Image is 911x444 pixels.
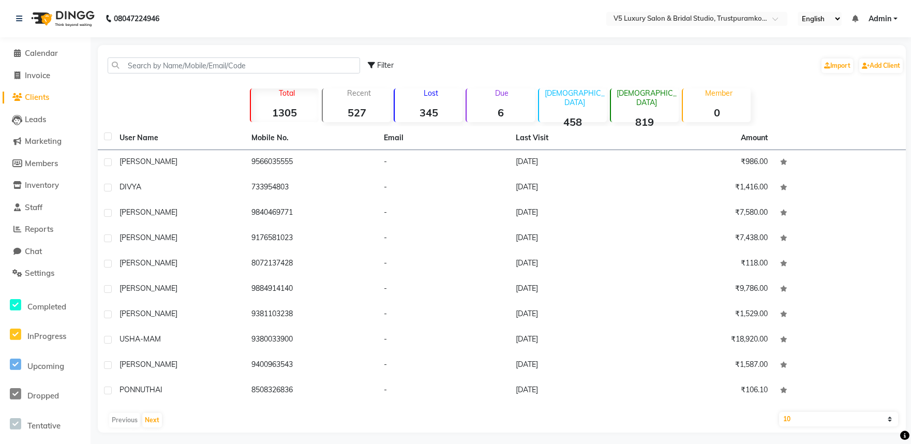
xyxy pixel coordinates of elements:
strong: 458 [539,115,607,128]
p: Total [255,88,319,98]
td: [DATE] [510,175,641,201]
th: Email [378,126,510,150]
td: 733954803 [245,175,377,201]
td: ₹106.10 [641,378,773,404]
th: Last Visit [510,126,641,150]
span: Admin [869,13,891,24]
a: Chat [3,246,88,258]
span: [PERSON_NAME] [120,157,177,166]
td: 8508326836 [245,378,377,404]
span: Tentative [27,421,61,431]
span: Reports [25,224,53,234]
span: Marketing [25,136,62,146]
span: Dropped [27,391,59,401]
span: DIVYA [120,182,141,191]
th: Amount [735,126,774,150]
a: Add Client [859,58,903,73]
a: Staff [3,202,88,214]
p: [DEMOGRAPHIC_DATA] [615,88,679,107]
input: Search by Name/Mobile/Email/Code [108,57,360,73]
span: Calendar [25,48,58,58]
td: ₹986.00 [641,150,773,175]
span: [PERSON_NAME] [120,309,177,318]
td: [DATE] [510,302,641,328]
span: Leads [25,114,46,124]
td: 9840469771 [245,201,377,226]
th: Mobile No. [245,126,377,150]
span: USHA-MAM [120,334,161,344]
img: logo [26,4,97,33]
td: ₹1,587.00 [641,353,773,378]
a: Import [822,58,853,73]
a: Reports [3,224,88,235]
span: Members [25,158,58,168]
td: [DATE] [510,150,641,175]
a: Invoice [3,70,88,82]
td: ₹118.00 [641,251,773,277]
td: - [378,251,510,277]
p: Member [687,88,751,98]
td: - [378,175,510,201]
td: - [378,226,510,251]
td: ₹1,529.00 [641,302,773,328]
td: 9566035555 [245,150,377,175]
span: [PERSON_NAME] [120,284,177,293]
span: [PERSON_NAME] [120,208,177,217]
th: User Name [113,126,245,150]
span: Clients [25,92,49,102]
td: ₹7,438.00 [641,226,773,251]
a: Settings [3,268,88,279]
a: Marketing [3,136,88,147]
strong: 1305 [251,106,319,119]
p: Lost [399,88,462,98]
td: ₹18,920.00 [641,328,773,353]
strong: 819 [611,115,679,128]
td: - [378,150,510,175]
p: Recent [327,88,391,98]
p: Due [469,88,534,98]
a: Clients [3,92,88,103]
td: [DATE] [510,328,641,353]
span: Inventory [25,180,59,190]
td: ₹7,580.00 [641,201,773,226]
strong: 345 [395,106,462,119]
span: Upcoming [27,361,64,371]
span: [PERSON_NAME] [120,258,177,268]
strong: 0 [683,106,751,119]
strong: 6 [467,106,534,119]
td: ₹1,416.00 [641,175,773,201]
td: 9400963543 [245,353,377,378]
span: Settings [25,268,54,278]
b: 08047224946 [114,4,159,33]
td: - [378,353,510,378]
span: Staff [25,202,42,212]
td: [DATE] [510,251,641,277]
td: [DATE] [510,226,641,251]
td: - [378,328,510,353]
span: Invoice [25,70,50,80]
td: 9176581023 [245,226,377,251]
span: InProgress [27,331,66,341]
td: [DATE] [510,378,641,404]
span: Completed [27,302,66,312]
td: 9380033900 [245,328,377,353]
a: Leads [3,114,88,126]
button: Next [142,413,162,427]
td: - [378,378,510,404]
td: 8072137428 [245,251,377,277]
span: Chat [25,246,42,256]
td: 9884914140 [245,277,377,302]
td: - [378,201,510,226]
td: - [378,302,510,328]
span: [PERSON_NAME] [120,233,177,242]
a: Inventory [3,180,88,191]
p: [DEMOGRAPHIC_DATA] [543,88,607,107]
span: [PERSON_NAME] [120,360,177,369]
a: Members [3,158,88,170]
a: Calendar [3,48,88,60]
td: [DATE] [510,277,641,302]
td: ₹9,786.00 [641,277,773,302]
strong: 527 [323,106,391,119]
td: [DATE] [510,353,641,378]
span: Filter [377,61,394,70]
